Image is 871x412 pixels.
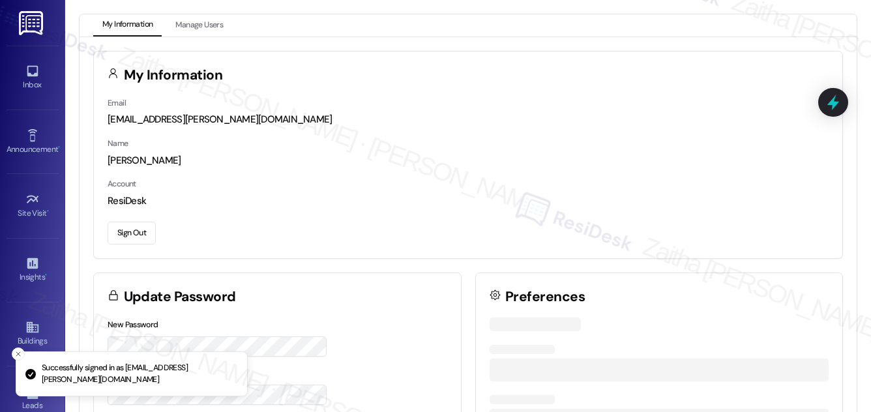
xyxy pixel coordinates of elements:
p: Successfully signed in as [EMAIL_ADDRESS][PERSON_NAME][DOMAIN_NAME] [42,362,237,385]
img: ResiDesk Logo [19,11,46,35]
label: Name [108,138,128,149]
h3: Preferences [505,290,585,304]
span: • [47,207,49,216]
div: ResiDesk [108,194,829,208]
button: Close toast [12,347,25,360]
button: Sign Out [108,222,156,244]
h3: My Information [124,68,223,82]
a: Site Visit • [7,188,59,224]
label: Email [108,98,126,108]
a: Insights • [7,252,59,287]
span: • [58,143,60,152]
label: Account [108,179,136,189]
span: • [45,271,47,280]
button: Manage Users [166,14,232,37]
h3: Update Password [124,290,236,304]
a: Inbox [7,60,59,95]
div: [EMAIL_ADDRESS][PERSON_NAME][DOMAIN_NAME] [108,113,829,126]
a: Buildings [7,316,59,351]
div: [PERSON_NAME] [108,154,829,168]
label: New Password [108,319,158,330]
button: My Information [93,14,162,37]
